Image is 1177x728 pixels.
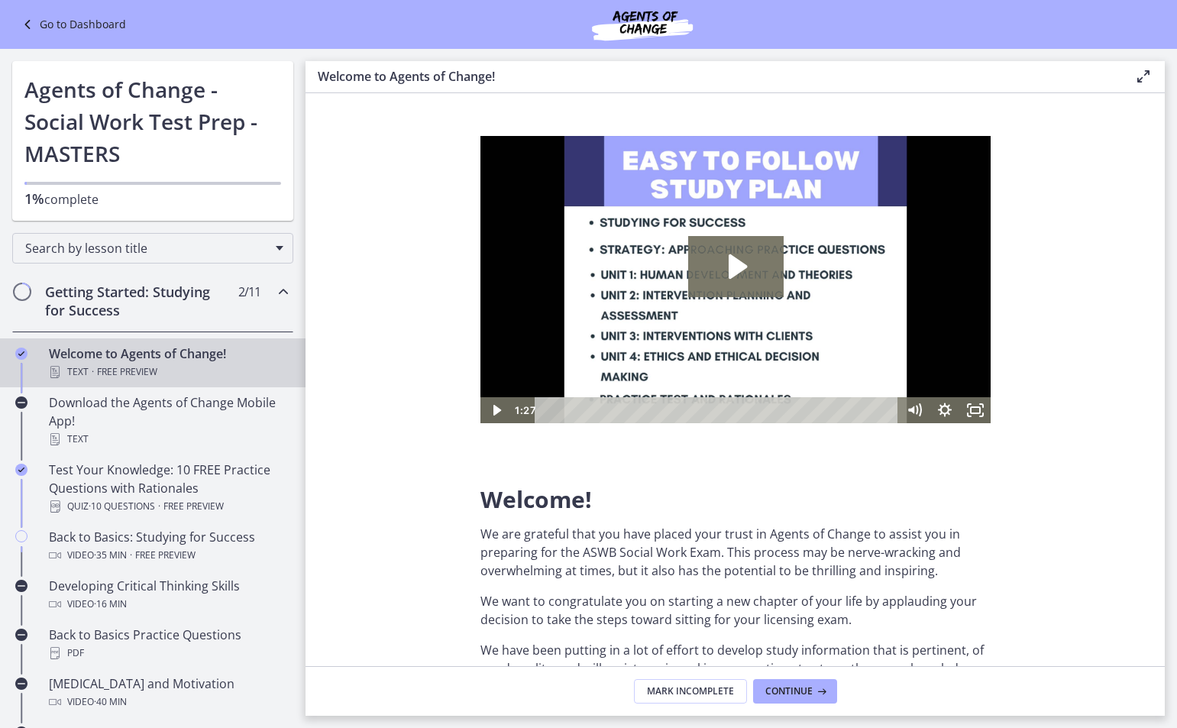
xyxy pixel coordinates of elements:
button: Play Video: c1o6hcmjueu5qasqsu00.mp4 [208,100,303,161]
h1: Agents of Change - Social Work Test Prep - MASTERS [24,73,281,170]
div: Back to Basics: Studying for Success [49,528,287,565]
span: · 40 min [94,693,127,711]
i: Completed [15,348,27,360]
div: Download the Agents of Change Mobile App! [49,393,287,448]
button: Mark Incomplete [634,679,747,704]
div: [MEDICAL_DATA] and Motivation [49,675,287,711]
button: Fullscreen [480,261,510,287]
div: Text [49,430,287,448]
div: Video [49,693,287,711]
div: Quiz [49,497,287,516]
button: Continue [753,679,837,704]
button: Show settings menu [449,261,480,287]
div: Video [49,595,287,613]
div: PDF [49,644,287,662]
i: Completed [15,464,27,476]
span: Free preview [97,363,157,381]
h2: Getting Started: Studying for Success [45,283,231,319]
div: Welcome to Agents of Change! [49,345,287,381]
div: Playbar [66,261,411,287]
span: Welcome! [480,484,592,515]
span: · 35 min [94,546,127,565]
div: Developing Critical Thinking Skills [49,577,287,613]
span: 1% [24,189,44,208]
div: Video [49,546,287,565]
p: We want to congratulate you on starting a new chapter of your life by applauding your decision to... [480,592,991,629]
p: complete [24,189,281,209]
p: We are grateful that you have placed your trust in Agents of Change to assist you in preparing fo... [480,525,991,580]
span: · [158,497,160,516]
img: Agents of Change [551,6,734,43]
button: Mute [419,261,449,287]
div: Search by lesson title [12,233,293,264]
span: · 16 min [94,595,127,613]
span: Free preview [135,546,196,565]
span: · [130,546,132,565]
span: · 10 Questions [89,497,155,516]
span: Continue [765,685,813,697]
span: · [92,363,94,381]
span: Free preview [163,497,224,516]
div: Text [49,363,287,381]
span: Mark Incomplete [647,685,734,697]
span: 2 / 11 [238,283,260,301]
div: Back to Basics Practice Questions [49,626,287,662]
h3: Welcome to Agents of Change! [318,67,1110,86]
a: Go to Dashboard [18,15,126,34]
div: Test Your Knowledge: 10 FREE Practice Questions with Rationales [49,461,287,516]
span: Search by lesson title [25,240,268,257]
